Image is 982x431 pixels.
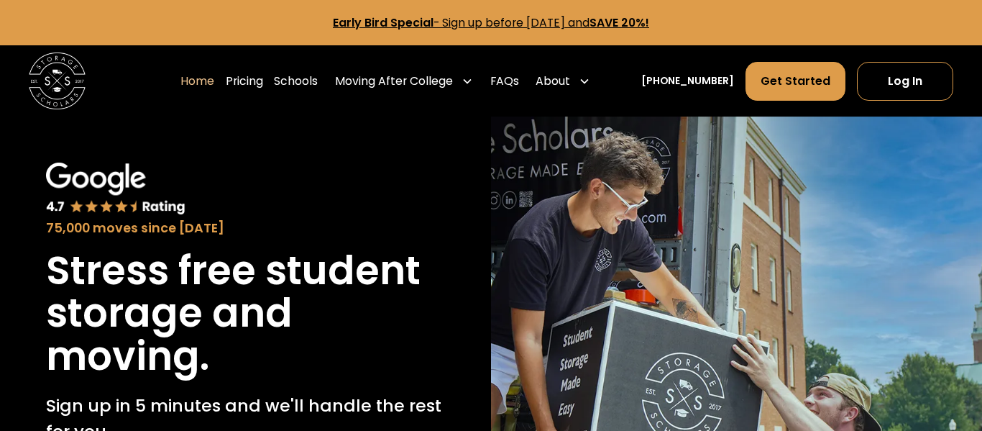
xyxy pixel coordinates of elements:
a: [PHONE_NUMBER] [641,73,734,89]
a: Home [180,61,214,101]
img: Google 4.7 star rating [46,163,185,216]
div: About [530,61,596,101]
a: Log In [857,62,954,100]
img: Storage Scholars main logo [29,53,86,109]
a: Pricing [226,61,263,101]
a: Get Started [745,62,845,100]
strong: SAVE 20%! [589,14,649,31]
a: FAQs [490,61,519,101]
h1: Stress free student storage and moving. [46,250,445,379]
a: Early Bird Special- Sign up before [DATE] andSAVE 20%! [333,14,649,31]
strong: Early Bird Special [333,14,433,31]
div: 75,000 moves since [DATE] [46,219,445,238]
div: About [536,73,570,90]
div: Moving After College [329,61,479,101]
div: Moving After College [335,73,453,90]
a: Schools [274,61,318,101]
